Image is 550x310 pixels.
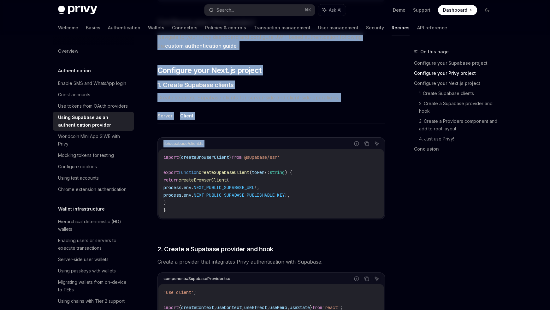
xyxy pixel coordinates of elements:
a: Conclusion [414,144,497,154]
a: Enabling users or servers to execute transactions [53,235,134,254]
button: Ask AI [318,4,346,16]
button: Search...⌘K [204,4,315,16]
a: Use tokens from OAuth providers [53,100,134,112]
span: createBrowserClient [179,177,227,183]
a: Configure cookies [53,161,134,172]
button: Ask AI [373,140,381,148]
a: Transaction management [254,20,310,35]
span: On this page [420,48,449,56]
a: Support [413,7,430,13]
a: Authentication [108,20,140,35]
div: Enable SMS and WhatsApp login [58,80,126,87]
span: ) { [285,170,292,175]
h5: Authentication [58,67,91,75]
span: { [179,154,181,160]
span: NEXT_PUBLIC_SUPABASE_PUBLISHABLE_KEY [194,192,285,198]
span: NEXT_PUBLIC_SUPABASE_URL [194,185,254,190]
a: User management [318,20,358,35]
a: Basics [86,20,100,35]
button: Server [157,108,173,123]
span: . [181,185,184,190]
div: Using passkeys with wallets [58,267,116,275]
span: Dashboard [443,7,467,13]
a: Migrating wallets from on-device to TEEs [53,277,134,295]
span: Ask AI [329,7,341,13]
span: return [163,177,179,183]
a: Welcome [58,20,78,35]
div: Configure cookies [58,163,97,170]
span: Create a provider that integrates Privy authentication with Supabase: [157,257,385,266]
span: Create separate Supabase clients for server-side and client-side operations. [157,93,385,102]
div: Worldcoin Mini App SIWE with Privy [58,133,130,148]
span: from [232,154,242,160]
button: Client [180,108,193,123]
a: Using Supabase as an authentication provider [53,112,134,131]
span: createSupabaseClient [199,170,249,175]
span: ! [254,185,257,190]
a: Demo [393,7,405,13]
a: Using test accounts [53,172,134,184]
a: Using chains with Tier 2 support [53,295,134,307]
a: 2. Create a Supabase provider and hook [419,98,497,116]
span: } [229,154,232,160]
a: 1. Create Supabase clients [419,88,497,98]
span: string [269,170,285,175]
div: Overview [58,47,78,55]
a: 3. Create a Providers component and add to root layout [419,116,497,134]
button: Copy the contents from the code block [363,275,371,283]
a: Mocking tokens for testing [53,150,134,161]
a: Using passkeys with wallets [53,265,134,277]
a: Chrome extension authentication [53,184,134,195]
a: Configure your Privy project [414,68,497,78]
div: Migrating wallets from on-device to TEEs [58,278,130,294]
span: Configure your Next.js project [157,65,262,75]
button: Copy the contents from the code block [363,140,371,148]
span: env [184,192,191,198]
button: Report incorrect code [352,275,361,283]
span: function [179,170,199,175]
span: env [184,185,191,190]
span: ?: [264,170,269,175]
a: Configure your Supabase project [414,58,497,68]
span: . [181,192,184,198]
span: process [163,185,181,190]
span: export [163,170,179,175]
span: , [287,192,290,198]
a: API reference [417,20,447,35]
a: Dashboard [438,5,477,15]
a: Server-side user wallets [53,254,134,265]
div: Search... [216,6,234,14]
span: '@supabase/ssr' [242,154,280,160]
a: 4. Just use Privy! [419,134,497,144]
span: ( [227,177,229,183]
div: Use tokens from OAuth providers [58,102,128,110]
a: Hierarchical deterministic (HD) wallets [53,216,134,235]
div: Using test accounts [58,174,99,182]
span: . [191,185,194,190]
div: Mocking tokens for testing [58,152,114,159]
a: Enable SMS and WhatsApp login [53,78,134,89]
span: ; [194,289,196,295]
button: Report incorrect code [352,140,361,148]
div: Using chains with Tier 2 support [58,297,125,305]
div: Hierarchical deterministic (HD) wallets [58,218,130,233]
a: Worldcoin Mini App SIWE with Privy [53,131,134,150]
div: Using Supabase as an authentication provider [58,114,130,129]
a: Recipes [392,20,410,35]
a: Connectors [172,20,198,35]
button: Ask AI [373,275,381,283]
span: process [163,192,181,198]
div: Enabling users or servers to execute transactions [58,237,130,252]
div: Server-side user wallets [58,256,109,263]
a: Overview [53,45,134,57]
span: , [257,185,259,190]
span: } [163,207,166,213]
span: ⌘ K [305,8,311,13]
span: ) [163,200,166,206]
span: ! [285,192,287,198]
span: import [163,154,179,160]
button: Toggle dark mode [482,5,492,15]
span: 'use client' [163,289,194,295]
div: components/SupabaseProvider.tsx [163,275,230,283]
span: 1. Create Supabase clients [157,80,234,89]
